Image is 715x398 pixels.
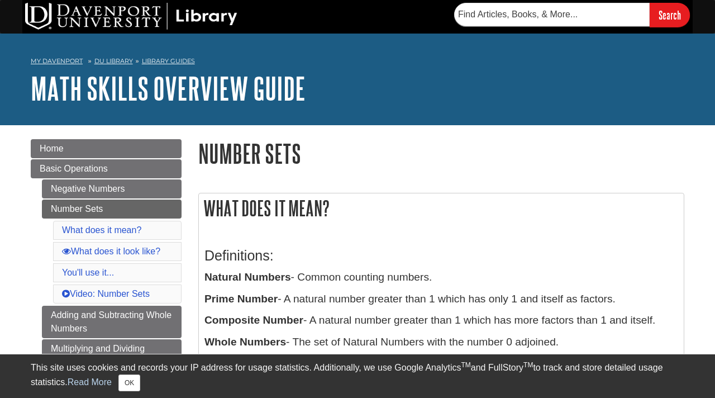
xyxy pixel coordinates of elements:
a: Adding and Subtracting Whole Numbers [42,306,182,338]
a: Home [31,139,182,158]
b: Composite Number [204,314,303,326]
b: Natural Numbers [204,271,291,283]
p: - Common counting numbers. [204,269,678,286]
b: Whole Numbers [204,336,286,348]
input: Search [650,3,690,27]
h3: Definitions: [204,248,678,264]
a: DU Library [94,57,133,65]
a: Video: Number Sets [62,289,150,298]
h1: Number Sets [198,139,684,168]
span: Home [40,144,64,153]
input: Find Articles, Books, & More... [454,3,650,26]
p: - A natural number greater than 1 which has more factors than 1 and itself. [204,312,678,329]
a: My Davenport [31,56,83,66]
a: Number Sets [42,200,182,219]
button: Close [118,375,140,391]
p: - A natural number greater than 1 which has only 1 and itself as factors. [204,291,678,307]
a: Multiplying and Dividing Positive and Negative Whole Numbers [42,339,182,385]
sup: TM [461,361,470,369]
a: Math Skills Overview Guide [31,71,306,106]
p: - The set of Natural Numbers with the number 0 adjoined. [204,334,678,350]
h2: What does it mean? [199,193,684,223]
a: Negative Numbers [42,179,182,198]
img: DU Library [25,3,237,30]
a: Basic Operations [31,159,182,178]
a: You'll use it... [62,268,114,277]
nav: breadcrumb [31,54,684,72]
a: What does it mean? [62,225,141,235]
form: Searches DU Library's articles, books, and more [454,3,690,27]
sup: TM [523,361,533,369]
a: Library Guides [142,57,195,65]
div: This site uses cookies and records your IP address for usage statistics. Additionally, we use Goo... [31,361,684,391]
a: What does it look like? [62,247,160,256]
span: Basic Operations [40,164,108,173]
a: Read More [68,377,112,387]
b: Prime Number [204,293,278,305]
